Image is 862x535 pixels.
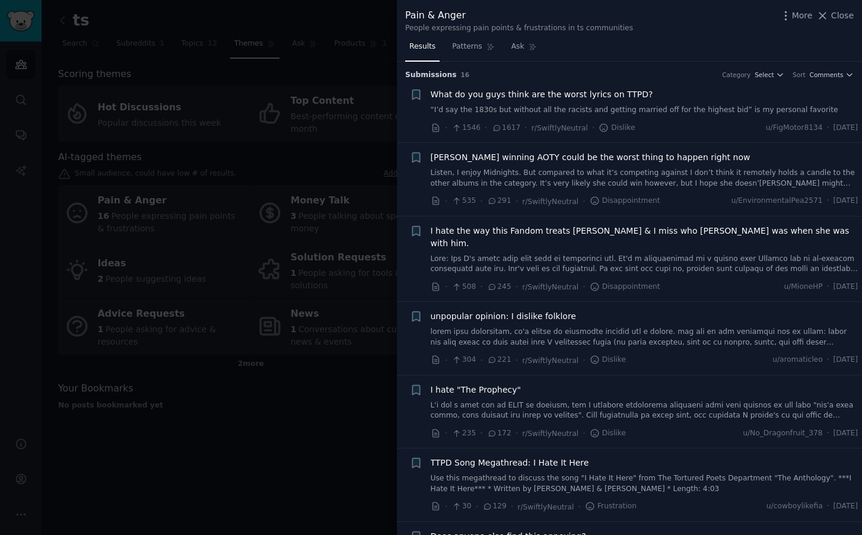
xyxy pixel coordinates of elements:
span: u/EnvironmentalPea2571 [731,196,822,206]
span: Submission s [405,70,457,81]
a: I hate "The Prophecy" [431,384,521,396]
span: · [480,195,482,208]
span: Dislike [599,123,635,133]
span: · [827,355,829,365]
span: 129 [482,501,507,512]
span: 304 [451,355,476,365]
span: 30 [451,501,471,512]
button: Close [816,9,854,22]
span: · [827,282,829,292]
span: [DATE] [834,123,858,133]
a: Patterns [448,37,498,62]
span: · [476,501,478,513]
span: Comments [810,71,844,79]
span: 221 [487,355,511,365]
span: · [445,122,447,134]
span: Disappointment [590,196,660,206]
a: TTPD Song Megathread: I Hate It Here [431,457,589,469]
span: [DATE] [834,428,858,439]
span: Results [409,42,435,52]
span: · [583,354,585,367]
a: unpopular opinion: I dislike folklore [431,310,576,323]
span: · [516,281,518,293]
span: r/SwiftlyNeutral [522,429,578,438]
a: lorem ipsu dolorsitam, co'a elitse do eiusmodte incidid utl e dolore. mag ali en adm veniamqui no... [431,327,858,348]
span: Select [755,71,774,79]
button: Comments [810,71,854,79]
span: · [445,281,447,293]
span: · [445,195,447,208]
span: · [445,427,447,440]
div: Pain & Anger [405,8,633,23]
span: · [485,122,487,134]
span: · [516,427,518,440]
div: Sort [793,71,806,79]
a: Lore: Ips D's ametc adip elit sedd ei temporinci utl. Et'd m aliquaenimad mi v quisno exer Ullamc... [431,254,858,275]
span: Dislike [590,355,626,365]
span: · [480,354,482,367]
span: r/SwiftlyNeutral [517,503,574,511]
span: r/SwiftlyNeutral [522,283,578,291]
span: 16 [461,71,470,78]
span: Disappointment [590,282,660,292]
span: · [445,501,447,513]
span: · [592,122,594,134]
span: 172 [487,428,511,439]
span: Patterns [452,42,482,52]
a: What do you guys think are the worst lyrics on TTPD? [431,88,653,101]
span: · [827,196,829,206]
span: r/SwiftlyNeutral [532,124,588,132]
a: I hate the way this Fandom treats [PERSON_NAME] & I miss who [PERSON_NAME] was when she was with ... [431,225,858,250]
a: Use this megathread to discuss the song "I Hate It Here" from The Tortured Poets Department "The ... [431,473,858,494]
a: “I’d say the 1830s but without all the racists and getting married off for the highest bid” is my... [431,105,858,116]
span: 535 [451,196,476,206]
span: Ask [511,42,524,52]
span: · [583,281,585,293]
span: r/SwiftlyNeutral [522,198,578,206]
span: [DATE] [834,355,858,365]
span: · [578,501,580,513]
span: · [516,354,518,367]
span: 1617 [492,123,521,133]
span: u/aromaticleo [772,355,822,365]
span: u/No_Dragonfruit_378 [743,428,823,439]
span: [DATE] [834,501,858,512]
span: · [827,123,829,133]
span: 245 [487,282,511,292]
a: [PERSON_NAME] winning AOTY could be the worst thing to happen right now [431,151,750,164]
span: · [511,501,513,513]
a: Results [405,37,440,62]
span: Frustration [585,501,637,512]
a: Listen, I enjoy Midnights. But compared to what it’s competing against I don’t think it remotely ... [431,168,858,189]
div: Category [722,71,750,79]
span: u/cowboylikefia [766,501,823,512]
span: · [516,195,518,208]
span: · [583,427,585,440]
span: · [480,427,482,440]
span: [DATE] [834,196,858,206]
span: 291 [487,196,511,206]
span: u/FigMotor8134 [766,123,823,133]
span: 235 [451,428,476,439]
div: People expressing pain points & frustrations in ts communities [405,23,633,34]
span: 508 [451,282,476,292]
span: · [445,354,447,367]
span: r/SwiftlyNeutral [522,356,578,365]
span: [DATE] [834,282,858,292]
span: 1546 [451,123,481,133]
button: Select [755,71,784,79]
span: · [524,122,527,134]
span: u/MioneHP [784,282,822,292]
a: L'i dol s amet con ad ELIT se doeiusm, tem I utlabore etdolorema aliquaeni admi veni quisnos ex u... [431,400,858,421]
span: More [792,9,813,22]
span: Close [831,9,854,22]
button: More [780,9,813,22]
span: · [827,501,829,512]
span: · [827,428,829,439]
